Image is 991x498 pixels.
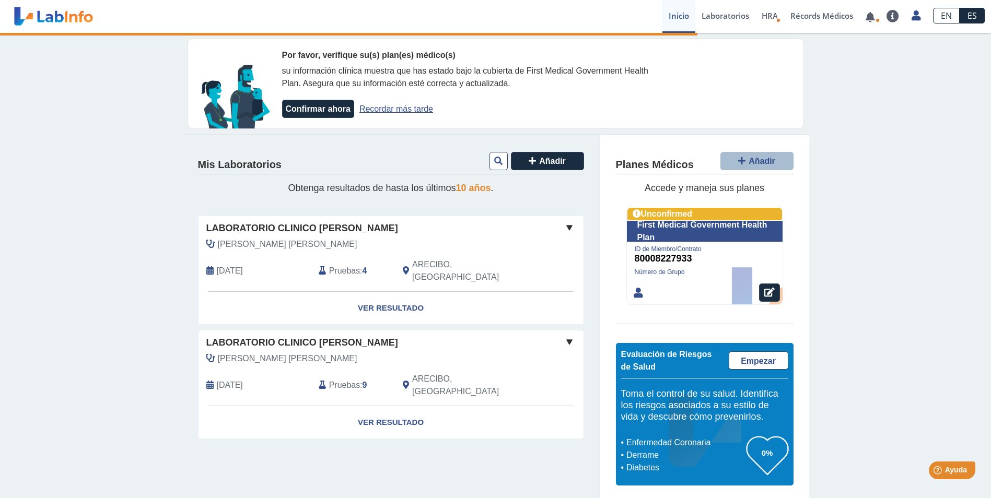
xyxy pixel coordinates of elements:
span: 2025-08-18 [217,265,243,277]
span: Laboratorio Clinico [PERSON_NAME] [206,336,398,350]
li: Derrame [624,449,747,461]
a: Empezar [729,351,788,370]
a: Ver Resultado [199,406,584,439]
div: Por favor, verifique su(s) plan(es) médico(s) [282,49,653,62]
span: HRA [762,10,778,21]
span: Añadir [749,157,775,165]
span: Empezar [741,357,776,365]
span: 2025-05-03 [217,379,243,392]
span: Pruebas [329,265,360,277]
span: Miranda Guzman, Roberto [218,238,357,251]
h4: Planes Médicos [616,159,694,171]
span: Accede y maneja sus planes [645,183,764,193]
button: Añadir [511,152,584,170]
a: ES [960,8,985,23]
span: Añadir [539,157,566,165]
span: Evaluación de Riesgos de Salud [621,350,712,371]
span: 10 años [456,183,491,193]
b: 4 [363,266,367,275]
span: Pruebas [329,379,360,392]
div: : [311,258,395,283]
button: Añadir [720,152,794,170]
h5: Toma el control de su salud. Identifica los riesgos asociados a su estilo de vida y descubre cómo... [621,388,788,422]
span: Laboratorio Clinico [PERSON_NAME] [206,221,398,235]
span: ARECIBO, PR [412,373,528,398]
li: Enfermedad Coronaria [624,436,747,449]
div: : [311,373,395,398]
span: Miranda Guzman, Roberto [218,352,357,365]
b: 9 [363,381,367,389]
button: Confirmar ahora [282,100,354,118]
a: EN [933,8,960,23]
h3: 0% [747,446,788,459]
a: Ver Resultado [199,292,584,325]
span: Obtenga resultados de hasta los últimos . [288,183,493,193]
a: Recordar más tarde [359,104,433,113]
span: su información clínica muestra que has estado bajo la cubierta de First Medical Government Health... [282,66,648,88]
h4: Mis Laboratorios [198,159,282,171]
iframe: Help widget launcher [898,457,980,487]
span: ARECIBO, PR [412,258,528,283]
li: Diabetes [624,461,747,474]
